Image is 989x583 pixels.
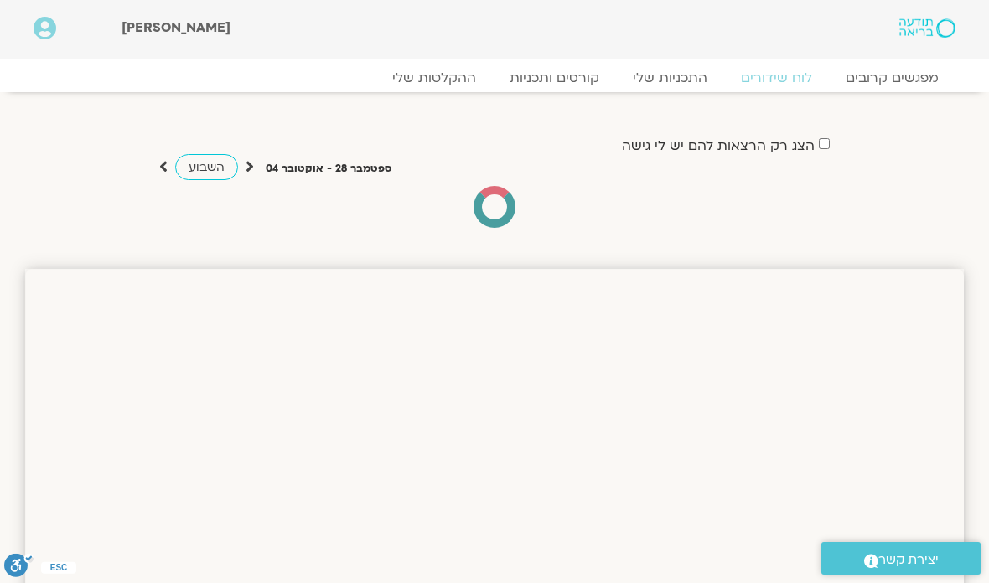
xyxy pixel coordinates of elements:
[375,70,493,86] a: ההקלטות שלי
[122,18,230,37] span: [PERSON_NAME]
[616,70,724,86] a: התכניות שלי
[266,160,391,178] p: ספטמבר 28 - אוקטובר 04
[34,70,955,86] nav: Menu
[878,549,939,571] span: יצירת קשר
[829,70,955,86] a: מפגשים קרובים
[724,70,829,86] a: לוח שידורים
[189,159,225,175] span: השבוע
[821,542,981,575] a: יצירת קשר
[622,138,815,153] label: הצג רק הרצאות להם יש לי גישה
[493,70,616,86] a: קורסים ותכניות
[175,154,238,180] a: השבוע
